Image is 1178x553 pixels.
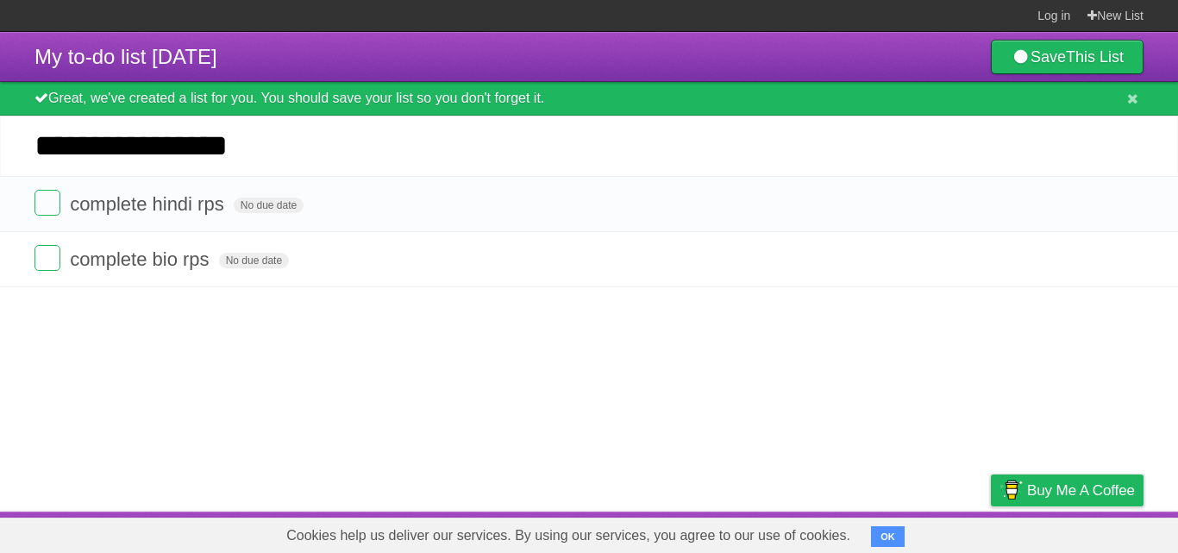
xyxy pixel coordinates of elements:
[1035,516,1144,549] a: Suggest a feature
[1066,48,1124,66] b: This List
[991,474,1144,506] a: Buy me a coffee
[968,516,1013,549] a: Privacy
[34,245,60,271] label: Done
[818,516,888,549] a: Developers
[219,253,289,268] span: No due date
[70,248,213,270] span: complete bio rps
[34,190,60,216] label: Done
[234,198,304,213] span: No due date
[34,45,217,68] span: My to-do list [DATE]
[871,526,905,547] button: OK
[1027,475,1135,506] span: Buy me a coffee
[910,516,948,549] a: Terms
[70,193,229,215] span: complete hindi rps
[269,518,868,553] span: Cookies help us deliver our services. By using our services, you agree to our use of cookies.
[761,516,798,549] a: About
[999,475,1023,505] img: Buy me a coffee
[991,40,1144,74] a: SaveThis List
